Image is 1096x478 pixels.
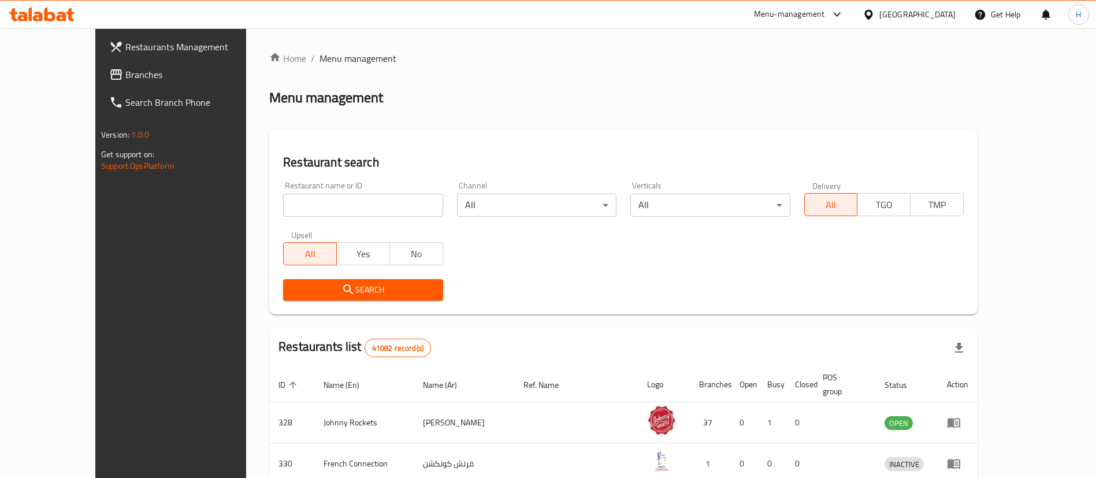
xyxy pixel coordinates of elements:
div: Menu [947,457,968,470]
span: All [809,197,853,213]
span: 1.0.0 [131,127,149,142]
td: 0 [786,402,813,443]
label: Delivery [812,181,841,190]
h2: Restaurant search [283,154,964,171]
li: / [311,51,315,65]
td: 1 [758,402,786,443]
span: INACTIVE [885,458,924,471]
h2: Restaurants list [278,338,431,357]
div: Menu-management [754,8,825,21]
span: Version: [101,127,129,142]
td: 328 [269,402,314,443]
td: 37 [690,402,730,443]
button: TMP [910,193,964,216]
div: [GEOGRAPHIC_DATA] [879,8,956,21]
th: Open [730,367,758,402]
span: Menu management [319,51,396,65]
td: 0 [730,402,758,443]
button: Search [283,279,443,301]
span: TMP [915,197,959,213]
span: POS group [823,370,861,398]
span: Get support on: [101,147,154,162]
span: Yes [341,246,385,262]
button: No [389,242,443,265]
img: French Connection [647,447,676,476]
label: Upsell [291,231,313,239]
input: Search for restaurant name or ID.. [283,194,443,217]
div: Export file [945,334,973,362]
span: All [288,246,332,262]
span: OPEN [885,417,913,430]
div: OPEN [885,416,913,430]
th: Logo [638,367,690,402]
span: H [1076,8,1081,21]
a: Search Branch Phone [100,88,278,116]
span: No [395,246,439,262]
th: Busy [758,367,786,402]
div: Menu [947,416,968,429]
span: Status [885,378,922,392]
img: Johnny Rockets [647,406,676,435]
a: Support.OpsPlatform [101,158,174,173]
td: Johnny Rockets [314,402,414,443]
th: Branches [690,367,730,402]
span: Search Branch Phone [125,95,269,109]
div: INACTIVE [885,457,924,471]
span: Restaurants Management [125,40,269,54]
span: Name (En) [324,378,374,392]
a: Restaurants Management [100,33,278,61]
h2: Menu management [269,88,383,107]
span: ID [278,378,300,392]
div: All [457,194,616,217]
span: Ref. Name [523,378,574,392]
td: [PERSON_NAME] [414,402,514,443]
button: All [283,242,337,265]
button: TGO [857,193,911,216]
a: Branches [100,61,278,88]
div: Total records count [365,339,431,357]
span: TGO [862,197,906,213]
div: All [630,194,790,217]
nav: breadcrumb [269,51,978,65]
button: All [804,193,858,216]
span: 41082 record(s) [365,343,430,354]
span: Name (Ar) [423,378,472,392]
button: Yes [336,242,390,265]
th: Action [938,367,978,402]
span: Search [292,283,433,297]
th: Closed [786,367,813,402]
a: Home [269,51,306,65]
span: Branches [125,68,269,81]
